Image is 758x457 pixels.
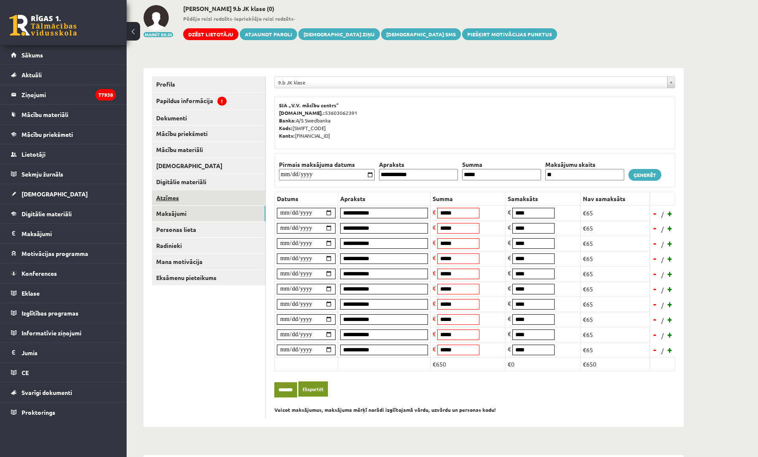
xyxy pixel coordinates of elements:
[152,158,265,174] a: [DEMOGRAPHIC_DATA]
[581,236,650,251] td: €65
[277,160,377,169] th: Pirmais maksājuma datums
[152,142,265,158] a: Mācību materiāli
[22,389,72,396] span: Svarīgi dokumenti
[234,15,294,22] b: Iepriekšējo reizi redzēts
[152,110,265,126] a: Dokumenti
[279,101,671,139] p: 53603062391 A/S Swedbanka [SWIFT_CODE] [FINANCIAL_ID]
[666,252,674,265] a: +
[11,164,116,184] a: Sekmju žurnāls
[581,266,650,281] td: €65
[11,184,116,204] a: [DEMOGRAPHIC_DATA]
[651,222,659,234] a: -
[183,15,557,22] span: - -
[22,111,68,118] span: Mācību materiāli
[22,289,40,297] span: Eklase
[508,254,511,261] span: €
[508,284,511,292] span: €
[11,343,116,362] a: Jumis
[11,45,116,65] a: Sākums
[152,206,265,221] a: Maksājumi
[433,315,436,322] span: €
[22,309,79,317] span: Izglītības programas
[22,71,42,79] span: Aktuāli
[22,190,88,198] span: [DEMOGRAPHIC_DATA]
[508,299,511,307] span: €
[651,328,659,341] a: -
[152,92,265,110] a: Papildus informācija!
[278,77,664,88] span: 9.b JK klase
[666,343,674,356] a: +
[9,15,77,36] a: Rīgas 1. Tālmācības vidusskola
[651,267,659,280] a: -
[183,28,238,40] a: Dzēst lietotāju
[22,369,29,376] span: CE
[11,303,116,323] a: Izglītības programas
[661,331,665,340] span: /
[666,222,674,234] a: +
[22,85,116,104] legend: Ziņojumi
[11,85,116,104] a: Ziņojumi77938
[22,150,46,158] span: Lietotāji
[506,192,581,205] th: Samaksāts
[543,160,626,169] th: Maksājumu skaits
[381,28,461,40] a: [DEMOGRAPHIC_DATA] SMS
[661,225,665,234] span: /
[22,170,63,178] span: Sekmju žurnāls
[651,298,659,310] a: -
[666,237,674,250] a: +
[433,208,436,216] span: €
[11,264,116,283] a: Konferences
[433,284,436,292] span: €
[11,403,116,422] a: Proktorings
[279,132,295,139] b: Konts:
[666,207,674,220] a: +
[581,342,650,357] td: €65
[183,5,557,12] h2: [PERSON_NAME] 9.b JK klase (0)
[22,51,43,59] span: Sākums
[661,270,665,279] span: /
[11,204,116,223] a: Digitālie materiāli
[298,28,380,40] a: [DEMOGRAPHIC_DATA] ziņu
[581,357,650,371] td: €650
[433,299,436,307] span: €
[11,283,116,303] a: Eklase
[279,102,339,109] b: SIA „V.V. mācību centrs”
[661,255,665,264] span: /
[22,349,38,356] span: Jumis
[661,286,665,294] span: /
[508,223,511,231] span: €
[143,5,169,30] img: Meldra Mežvagare
[11,224,116,243] a: Maksājumi
[279,109,325,116] b: [DOMAIN_NAME].:
[508,330,511,337] span: €
[377,160,460,169] th: Apraksts
[22,224,116,243] legend: Maksājumi
[152,190,265,206] a: Atzīmes
[11,105,116,124] a: Mācību materiāli
[581,220,650,236] td: €65
[508,315,511,322] span: €
[666,328,674,341] a: +
[338,192,430,205] th: Apraksts
[433,269,436,277] span: €
[95,89,116,101] i: 77938
[430,192,506,205] th: Summa
[628,169,661,181] a: Ģenerēt
[581,205,650,220] td: €65
[11,383,116,402] a: Svarīgi dokumenti
[508,208,511,216] span: €
[143,32,173,37] button: Mainīt bildi
[22,210,72,218] span: Digitālie materiāli
[506,357,581,371] td: €0
[298,381,328,397] a: Eksportēt
[433,254,436,261] span: €
[430,357,506,371] td: €650
[666,298,674,310] a: +
[433,345,436,353] span: €
[651,343,659,356] a: -
[581,327,650,342] td: €65
[275,192,338,205] th: Datums
[433,330,436,337] span: €
[152,270,265,286] a: Eksāmenu pieteikums
[22,250,88,257] span: Motivācijas programma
